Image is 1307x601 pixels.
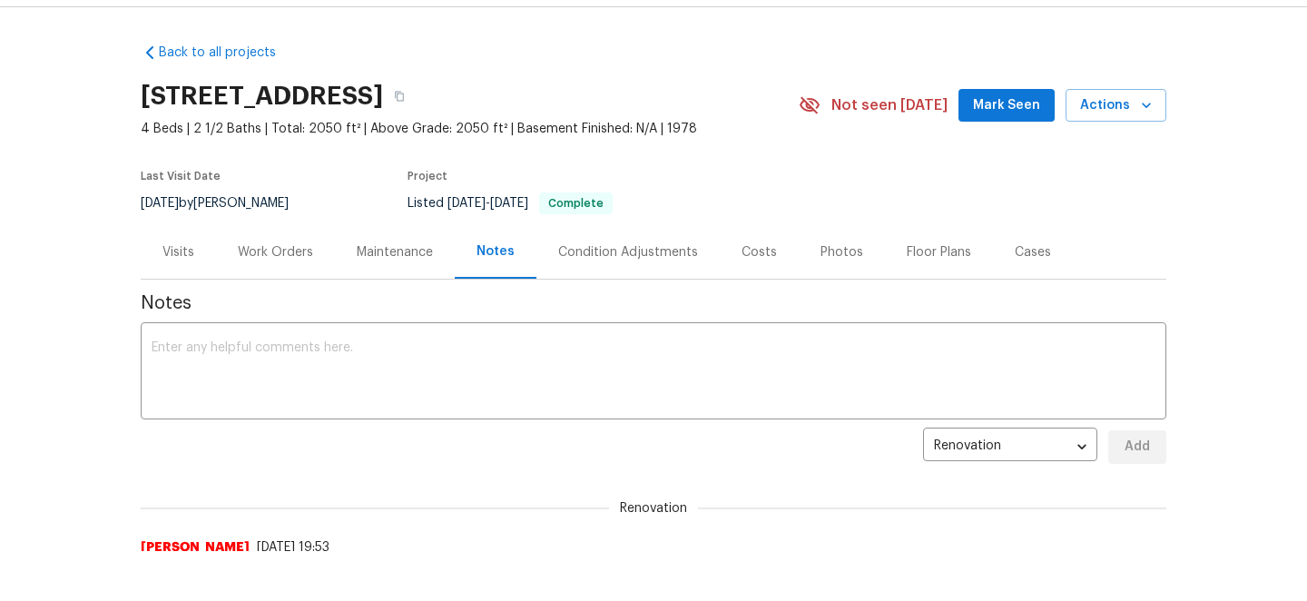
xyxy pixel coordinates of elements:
[141,538,250,557] span: [PERSON_NAME]
[1015,243,1051,261] div: Cases
[958,89,1055,123] button: Mark Seen
[541,198,611,209] span: Complete
[141,197,179,210] span: [DATE]
[141,120,799,138] span: 4 Beds | 2 1/2 Baths | Total: 2050 ft² | Above Grade: 2050 ft² | Basement Finished: N/A | 1978
[923,425,1097,469] div: Renovation
[831,96,948,114] span: Not seen [DATE]
[408,171,447,182] span: Project
[162,243,194,261] div: Visits
[383,80,416,113] button: Copy Address
[408,197,613,210] span: Listed
[357,243,433,261] div: Maintenance
[973,94,1040,117] span: Mark Seen
[257,541,329,554] span: [DATE] 19:53
[447,197,486,210] span: [DATE]
[141,44,315,62] a: Back to all projects
[490,197,528,210] span: [DATE]
[141,294,1166,312] span: Notes
[1080,94,1152,117] span: Actions
[477,242,515,261] div: Notes
[558,243,698,261] div: Condition Adjustments
[907,243,971,261] div: Floor Plans
[609,499,698,517] span: Renovation
[141,87,383,105] h2: [STREET_ADDRESS]
[238,243,313,261] div: Work Orders
[1066,89,1166,123] button: Actions
[742,243,777,261] div: Costs
[821,243,863,261] div: Photos
[141,171,221,182] span: Last Visit Date
[141,192,310,214] div: by [PERSON_NAME]
[447,197,528,210] span: -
